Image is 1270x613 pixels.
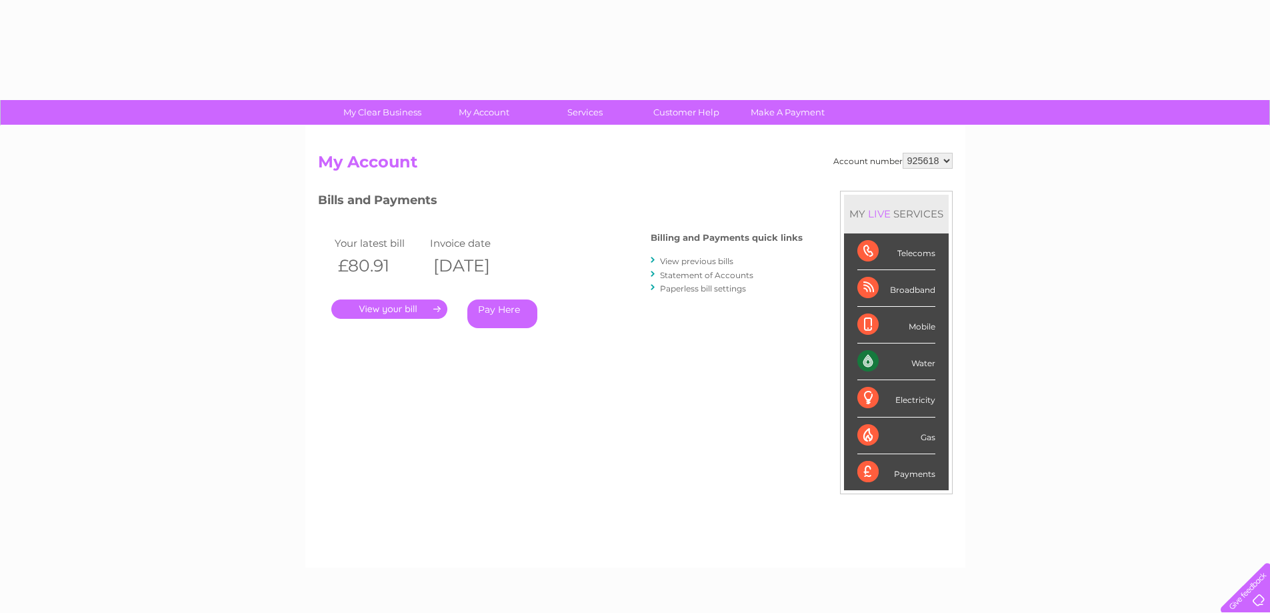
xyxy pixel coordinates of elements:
div: Water [857,344,935,380]
a: Make A Payment [733,100,843,125]
div: Mobile [857,307,935,344]
div: Gas [857,418,935,454]
a: . [331,299,447,319]
a: Pay Here [467,299,537,328]
div: Electricity [857,380,935,417]
h4: Billing and Payments quick links [651,233,803,243]
div: Payments [857,454,935,490]
a: Customer Help [631,100,741,125]
div: Account number [833,153,953,169]
th: £80.91 [331,252,427,279]
th: [DATE] [427,252,523,279]
div: MY SERVICES [844,195,949,233]
div: Broadband [857,270,935,307]
h3: Bills and Payments [318,191,803,214]
a: Statement of Accounts [660,270,753,280]
div: Telecoms [857,233,935,270]
a: Paperless bill settings [660,283,746,293]
a: Services [530,100,640,125]
a: My Clear Business [327,100,437,125]
a: My Account [429,100,539,125]
div: LIVE [865,207,893,220]
td: Invoice date [427,234,523,252]
a: View previous bills [660,256,733,266]
h2: My Account [318,153,953,178]
td: Your latest bill [331,234,427,252]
